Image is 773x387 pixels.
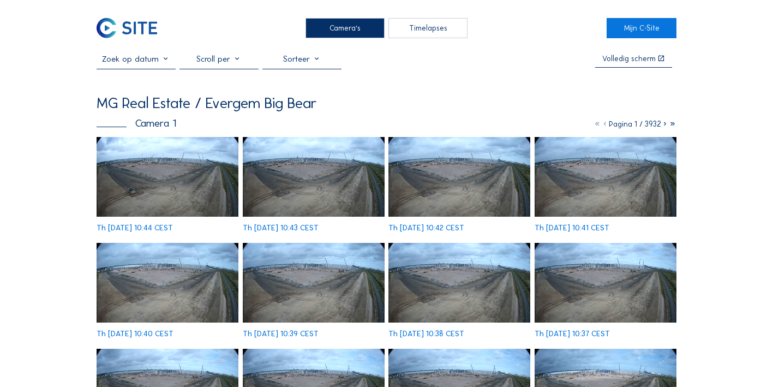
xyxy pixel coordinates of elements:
img: image_53124997 [97,137,238,217]
img: image_53124986 [388,137,530,217]
div: Th [DATE] 10:41 CEST [535,224,609,232]
input: Zoek op datum 󰅀 [97,54,176,64]
div: MG Real Estate / Evergem Big Bear [97,96,317,111]
div: Timelapses [388,18,468,38]
img: image_53124954 [535,137,676,217]
div: Camera's [305,18,385,38]
a: C-SITE Logo [97,18,166,38]
span: Pagina 1 / 3932 [609,120,661,129]
div: Th [DATE] 10:37 CEST [535,330,610,338]
div: Th [DATE] 10:40 CEST [97,330,173,338]
img: image_53124847 [535,243,676,323]
a: Mijn C-Site [607,18,676,38]
img: image_53124851 [388,243,530,323]
img: image_53124992 [243,137,385,217]
div: Th [DATE] 10:39 CEST [243,330,319,338]
img: image_53124871 [97,243,238,323]
div: Th [DATE] 10:42 CEST [388,224,464,232]
div: Th [DATE] 10:44 CEST [97,224,173,232]
div: Camera 1 [97,118,176,128]
div: Volledig scherm [602,55,656,63]
div: Th [DATE] 10:38 CEST [388,330,464,338]
img: C-SITE Logo [97,18,157,38]
div: Th [DATE] 10:43 CEST [243,224,319,232]
img: image_53124858 [243,243,385,323]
